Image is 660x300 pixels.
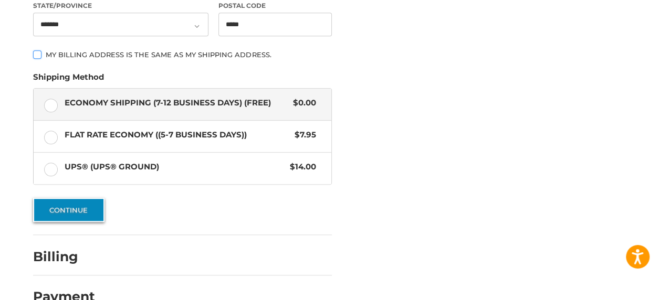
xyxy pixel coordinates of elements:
button: Continue [33,198,104,222]
label: State/Province [33,1,208,10]
span: Flat Rate Economy ((5-7 Business Days)) [65,129,290,141]
h2: Billing [33,249,95,265]
iframe: Google Customer Reviews [573,272,660,300]
span: UPS® (UPS® Ground) [65,161,285,173]
label: My billing address is the same as my shipping address. [33,50,332,59]
label: Postal Code [218,1,332,10]
span: $0.00 [288,97,316,109]
legend: Shipping Method [33,71,104,88]
span: $14.00 [285,161,316,173]
span: Economy Shipping (7-12 Business Days) (Free) [65,97,288,109]
span: $7.95 [289,129,316,141]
